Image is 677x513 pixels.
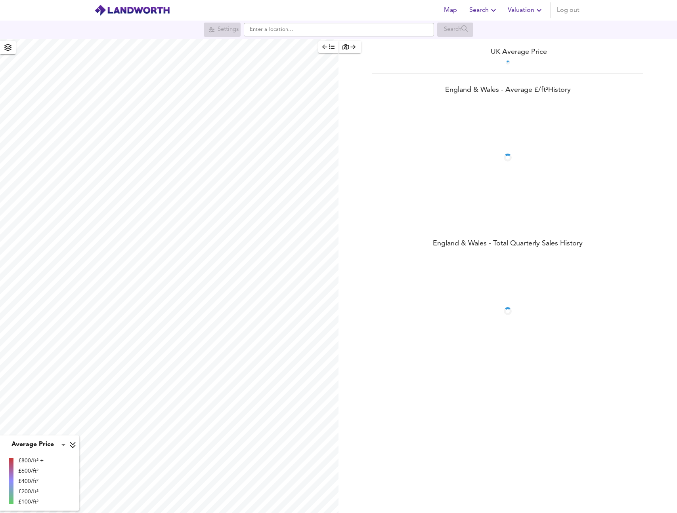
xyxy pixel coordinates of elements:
div: £100/ft² [18,498,44,506]
button: Log out [554,2,583,18]
div: £200/ft² [18,488,44,496]
button: Search [466,2,501,18]
span: Search [469,5,498,16]
div: England & Wales - Average £/ ft² History [338,85,677,96]
button: Valuation [505,2,547,18]
div: UK Average Price [338,47,677,57]
button: Map [438,2,463,18]
div: Search for a location first or explore the map [437,23,473,37]
span: Log out [557,5,579,16]
input: Enter a location... [244,23,434,36]
div: £400/ft² [18,477,44,485]
span: Map [441,5,460,16]
div: £800/ft² + [18,457,44,465]
div: Search for a location first or explore the map [204,23,241,37]
span: Valuation [508,5,544,16]
div: England & Wales - Total Quarterly Sales History [338,239,677,250]
div: £600/ft² [18,467,44,475]
div: Average Price [7,439,68,451]
img: logo [94,4,170,16]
